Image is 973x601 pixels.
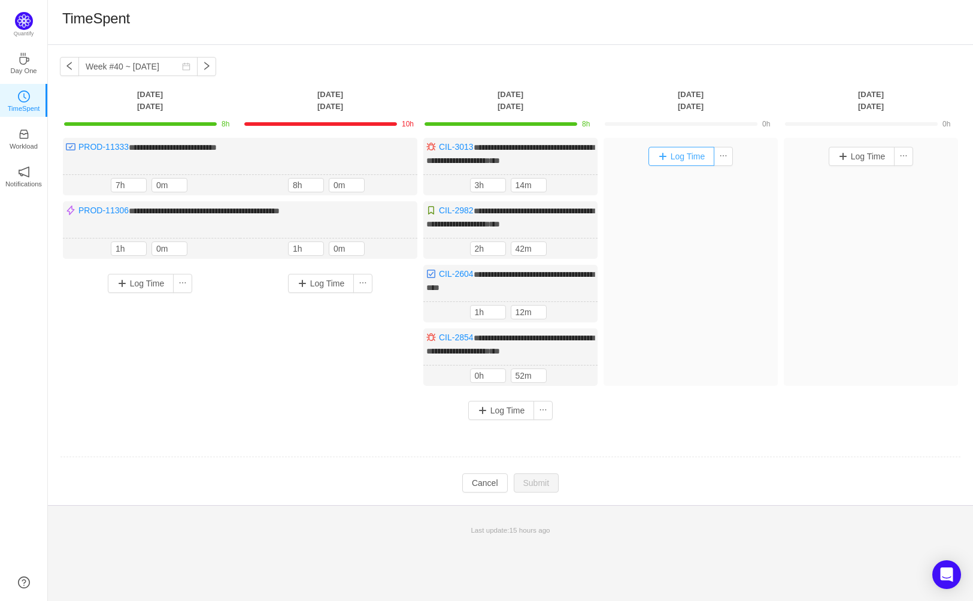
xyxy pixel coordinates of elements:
th: [DATE] [DATE] [240,88,420,113]
button: icon: left [60,57,79,76]
img: 10315 [426,206,436,215]
button: Log Time [829,147,895,166]
button: icon: ellipsis [353,274,372,293]
button: Log Time [108,274,174,293]
th: [DATE] [DATE] [60,88,240,113]
a: icon: coffeeDay One [18,56,30,68]
h1: TimeSpent [62,10,130,28]
button: Log Time [468,401,535,420]
img: Quantify [15,12,33,30]
input: Select a week [78,57,198,76]
th: [DATE] [DATE] [601,88,781,113]
img: 10300 [66,142,75,152]
button: icon: ellipsis [534,401,553,420]
img: 10307 [66,206,75,215]
a: icon: inboxWorkload [18,132,30,144]
p: Notifications [5,179,42,189]
a: icon: clock-circleTimeSpent [18,94,30,106]
button: Log Time [288,274,354,293]
span: 8h [582,120,590,128]
p: TimeSpent [8,103,40,114]
span: 8h [222,120,229,128]
span: 15 hours ago [510,526,550,534]
th: [DATE] [DATE] [420,88,601,113]
p: Quantify [14,30,34,38]
a: CIL-2854 [439,333,474,342]
img: 10303 [426,142,436,152]
a: PROD-11306 [78,206,129,215]
i: icon: coffee [18,53,30,65]
img: 10318 [426,269,436,279]
button: icon: ellipsis [894,147,913,166]
th: [DATE] [DATE] [781,88,961,113]
button: icon: ellipsis [714,147,733,166]
i: icon: notification [18,166,30,178]
button: icon: right [197,57,216,76]
i: icon: inbox [18,128,30,140]
i: icon: calendar [182,62,190,71]
button: Log Time [648,147,715,166]
span: Last update: [471,526,550,534]
a: icon: question-circle [18,576,30,588]
img: 10303 [426,333,436,342]
div: Open Intercom Messenger [932,560,961,589]
p: Day One [10,65,37,76]
i: icon: clock-circle [18,90,30,102]
span: 10h [402,120,414,128]
button: Submit [514,473,559,493]
button: Cancel [462,473,508,493]
span: 0h [762,120,770,128]
a: PROD-11333 [78,142,129,152]
p: Workload [10,141,38,152]
a: CIL-2982 [439,206,474,215]
a: CIL-3013 [439,142,474,152]
a: CIL-2604 [439,269,474,279]
span: 0h [942,120,950,128]
button: icon: ellipsis [173,274,192,293]
a: icon: notificationNotifications [18,170,30,182]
